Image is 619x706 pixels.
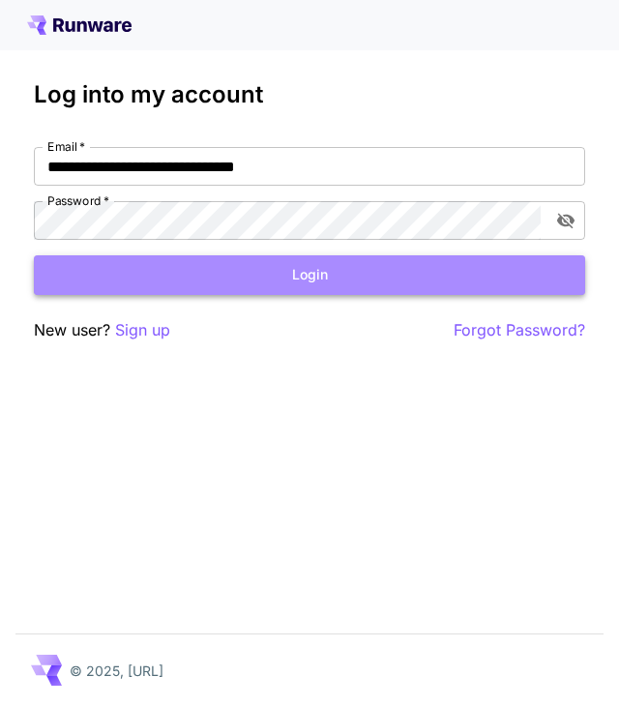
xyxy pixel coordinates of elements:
p: New user? [34,318,170,342]
p: © 2025, [URL] [70,661,163,681]
label: Email [47,138,85,155]
h3: Log into my account [34,81,585,108]
button: Sign up [115,318,170,342]
button: Forgot Password? [454,318,585,342]
button: toggle password visibility [548,203,583,238]
button: Login [34,255,585,295]
label: Password [47,192,109,209]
